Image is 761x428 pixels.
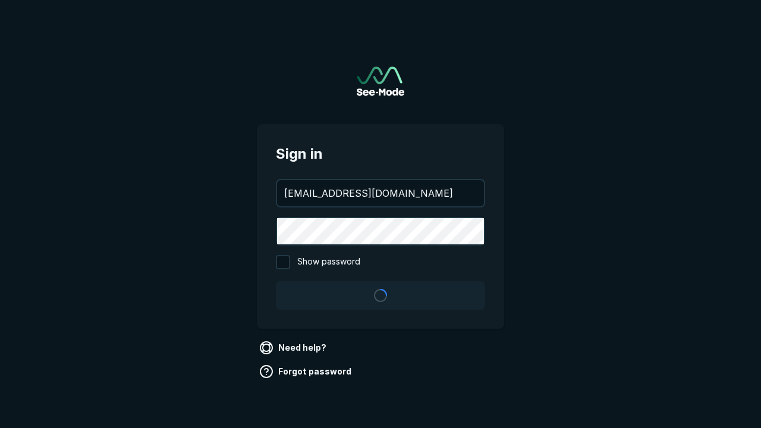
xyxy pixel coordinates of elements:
span: Sign in [276,143,485,165]
span: Show password [297,255,360,269]
a: Need help? [257,338,331,357]
img: See-Mode Logo [357,67,404,96]
a: Forgot password [257,362,356,381]
a: Go to sign in [357,67,404,96]
input: your@email.com [277,180,484,206]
